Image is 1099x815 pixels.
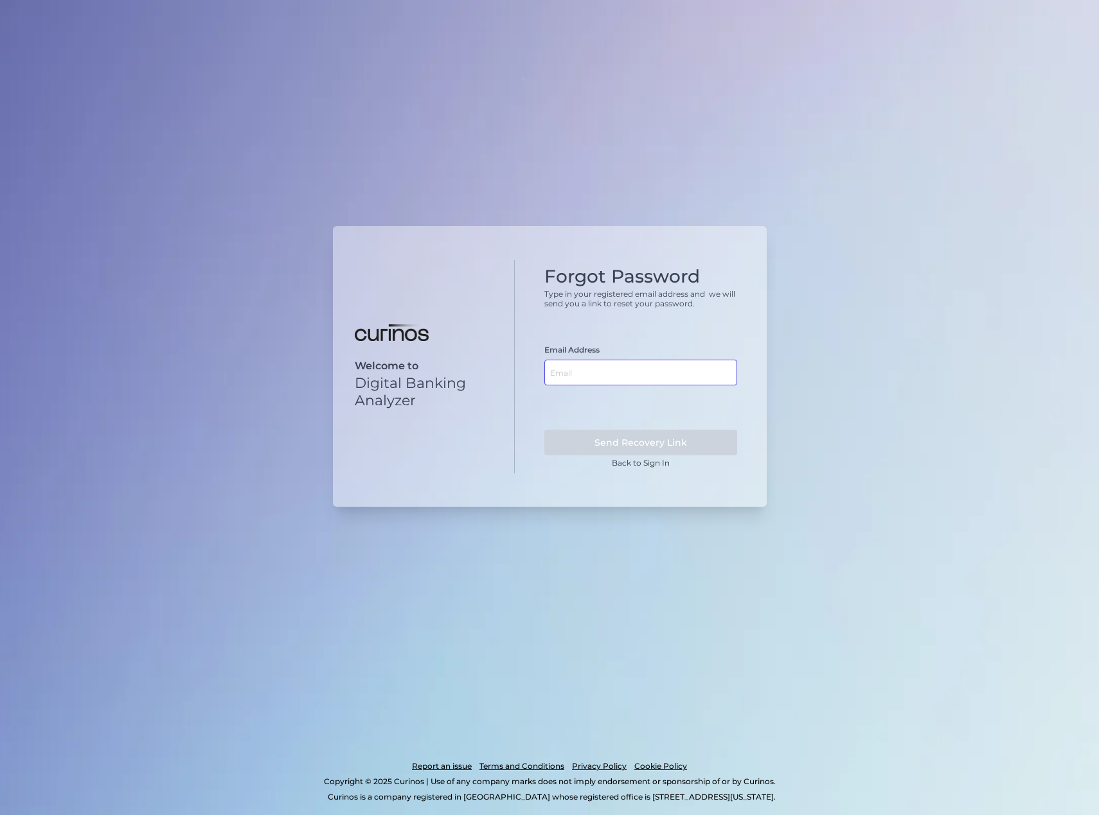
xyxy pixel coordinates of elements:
[355,324,429,341] img: Digital Banking Analyzer
[412,758,472,774] a: Report an issue
[572,758,627,774] a: Privacy Policy
[544,289,737,308] p: Type in your registered email address and we will send you a link to reset your password.
[63,774,1036,789] p: Copyright © 2025 Curinos | Use of any company marks does not imply endorsement or sponsorship of ...
[544,345,600,355] label: Email Address
[479,758,564,774] a: Terms and Conditions
[355,360,493,372] p: Welcome to
[355,374,493,409] p: Digital Banking Analyzer
[544,266,737,288] h1: Forgot Password
[544,430,737,455] button: Send Recovery Link
[544,360,737,385] input: Email
[612,458,670,468] a: Back to Sign In
[67,789,1036,805] p: Curinos is a company registered in [GEOGRAPHIC_DATA] whose registered office is [STREET_ADDRESS][...
[634,758,687,774] a: Cookie Policy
